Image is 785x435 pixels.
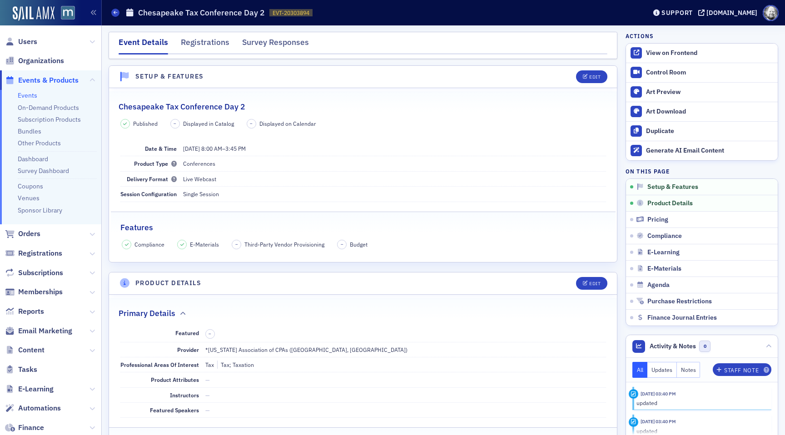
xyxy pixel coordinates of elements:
div: View on Frontend [646,49,773,57]
div: Registrations [181,36,229,53]
button: Generate AI Email Content [626,141,778,160]
a: Events [18,91,37,99]
span: E-Materials [647,265,681,273]
a: Email Marketing [5,326,72,336]
button: All [632,362,648,378]
span: Provider [177,346,199,353]
span: Featured Speakers [150,406,199,414]
time: 9/19/2024 03:40 PM [641,391,676,397]
a: Control Room [626,63,778,82]
span: Reports [18,306,44,316]
button: Updates [647,362,677,378]
a: Orders [5,229,40,239]
img: SailAMX [61,6,75,20]
a: Art Preview [626,82,778,102]
a: Subscription Products [18,115,81,124]
span: Product Details [647,199,693,208]
span: – [341,241,343,247]
div: Generate AI Email Content [646,147,773,155]
span: Subscriptions [18,268,63,278]
span: Agenda [647,281,670,289]
span: Setup & Features [647,183,698,191]
a: Subscriptions [5,268,63,278]
time: 9/19/2024 03:40 PM [641,418,676,425]
a: Venues [18,194,40,202]
button: [DOMAIN_NAME] [698,10,760,16]
span: Product Attributes [151,376,199,383]
h4: Actions [626,32,654,40]
span: [DATE] [183,145,200,152]
span: Compliance [647,232,682,240]
span: Tasks [18,365,37,375]
span: Memberships [18,287,63,297]
div: Duplicate [646,127,773,135]
a: Other Products [18,139,61,147]
a: Automations [5,403,61,413]
a: Content [5,345,45,355]
span: 0 [699,341,710,352]
div: Survey Responses [242,36,309,53]
div: Staff Note [724,368,759,373]
button: Edit [576,70,607,83]
a: Sponsor Library [18,206,62,214]
button: Notes [677,362,701,378]
div: Edit [589,281,601,286]
span: Third-Party Vendor Provisioning [244,240,324,248]
span: Instructors [170,391,199,399]
span: Displayed on Calendar [259,119,316,128]
div: Art Preview [646,88,773,96]
a: Art Download [626,102,778,121]
a: Bundles [18,127,41,135]
span: Published [133,119,158,128]
span: Session Configuration [120,190,177,198]
span: Professional Areas Of Interest [120,361,199,368]
span: E-Learning [18,384,54,394]
span: – [183,145,246,152]
span: Automations [18,403,61,413]
div: Update [629,417,638,427]
span: Users [18,37,37,47]
a: View Homepage [55,6,75,21]
div: Support [661,9,693,17]
div: updated [636,399,765,407]
h4: On this page [626,167,778,175]
span: — [205,391,210,399]
h1: Chesapeake Tax Conference Day 2 [138,7,265,18]
span: Activity & Notes [650,341,696,351]
div: Edit [589,74,601,79]
span: Finance [18,423,44,433]
span: – [250,120,253,127]
a: Memberships [5,287,63,297]
time: 8:00 AM [201,145,222,152]
h2: Chesapeake Tax Conference Day 2 [119,101,245,113]
span: Registrations [18,248,62,258]
span: Single Session [183,190,219,198]
a: Dashboard [18,155,48,163]
a: Reports [5,306,44,316]
h2: Features [120,222,153,233]
a: E-Learning [5,384,54,394]
span: Displayed in Catalog [183,119,234,128]
span: Content [18,345,45,355]
span: Events & Products [18,75,79,85]
span: — [205,376,210,383]
a: Survey Dashboard [18,167,69,175]
a: Finance [5,423,44,433]
span: Featured [175,329,199,336]
button: Duplicate [626,121,778,141]
h2: Primary Details [119,307,175,319]
a: SailAMX [13,6,55,21]
h4: Product Details [135,278,201,288]
span: Delivery Format [127,175,177,183]
span: Product Type [134,160,177,167]
span: E-Materials [190,240,219,248]
div: Event Details [119,36,168,54]
div: Control Room [646,69,773,77]
div: Tax [205,361,214,369]
time: 3:45 PM [225,145,246,152]
a: Tasks [5,365,37,375]
h4: Setup & Features [135,72,204,81]
a: View on Frontend [626,44,778,63]
div: [DOMAIN_NAME] [706,9,757,17]
span: *[US_STATE] Association of CPAs ([GEOGRAPHIC_DATA], [GEOGRAPHIC_DATA]) [205,346,407,353]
